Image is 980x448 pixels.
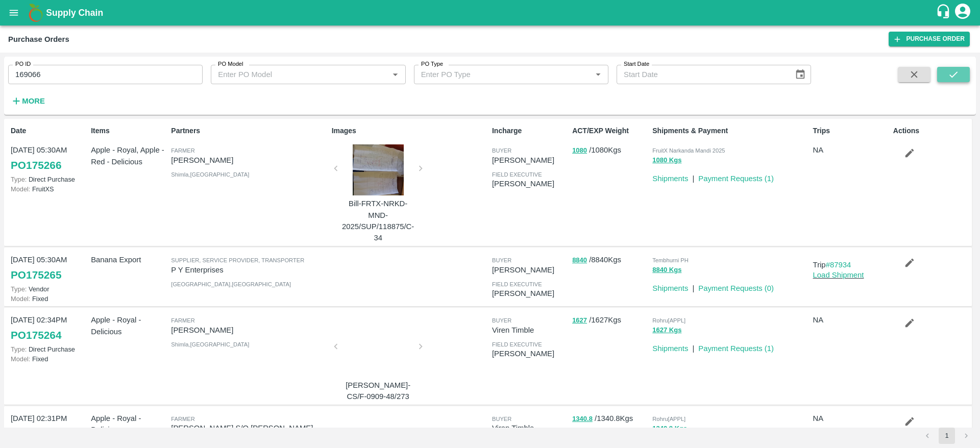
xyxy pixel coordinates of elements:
span: Supplier, Service Provider, Transporter [171,257,304,263]
label: PO Type [421,60,443,68]
span: Type: [11,285,27,293]
p: Fixed [11,294,87,304]
p: [DATE] 05:30AM [11,254,87,265]
span: Rohru[APPL] [652,416,685,422]
a: #87934 [826,261,851,269]
a: PO175263 [11,424,61,442]
span: Shimla , [GEOGRAPHIC_DATA] [171,341,249,347]
span: field executive [492,281,542,287]
p: Vendor [11,284,87,294]
a: PO175265 [11,266,61,284]
button: 1080 Kgs [652,155,681,166]
span: buyer [492,416,511,422]
p: [PERSON_NAME] [492,288,568,299]
p: Direct Purchase [11,175,87,184]
span: field executive [492,171,542,178]
span: Type: [11,176,27,183]
img: logo [26,3,46,23]
strong: More [22,97,45,105]
p: Trip [813,259,889,270]
button: 1080 [572,145,587,157]
p: Images [332,126,488,136]
label: PO ID [15,60,31,68]
input: Enter PO ID [8,65,203,84]
p: Items [91,126,167,136]
p: [DATE] 05:30AM [11,144,87,156]
p: Direct Purchase [11,344,87,354]
a: Payment Requests (1) [698,175,774,183]
a: PO175264 [11,326,61,344]
p: [PERSON_NAME] [492,264,568,276]
p: Partners [171,126,327,136]
a: Payment Requests (0) [698,284,774,292]
p: Fixed [11,354,87,364]
a: PO175266 [11,156,61,175]
a: Shipments [652,175,688,183]
p: NA [813,144,889,156]
div: | [688,339,694,354]
p: Actions [893,126,969,136]
p: Banana Export [91,254,167,265]
span: Model: [11,355,30,363]
p: [DATE] 02:34PM [11,314,87,326]
p: / 1080 Kgs [572,144,648,156]
p: / 8840 Kgs [572,254,648,266]
p: Shipments & Payment [652,126,808,136]
p: [PERSON_NAME] [492,155,568,166]
button: Open [388,68,402,81]
p: [PERSON_NAME]-CS/F-0909-48/273 [340,380,416,403]
p: ACT/EXP Weight [572,126,648,136]
button: 1627 Kgs [652,325,681,336]
p: P Y Enterprises [171,264,327,276]
p: / 1627 Kgs [572,314,648,326]
span: buyer [492,147,511,154]
p: Viren Timble [492,325,568,336]
p: Apple - Royal, Apple - Red - Delicious [91,144,167,167]
a: Payment Requests (1) [698,344,774,353]
a: Shipments [652,344,688,353]
label: Start Date [624,60,649,68]
a: Purchase Order [889,32,970,46]
b: Supply Chain [46,8,103,18]
p: [PERSON_NAME] [492,178,568,189]
a: Load Shipment [813,271,864,279]
span: buyer [492,257,511,263]
div: customer-support [936,4,953,22]
p: Incharge [492,126,568,136]
span: field executive [492,341,542,347]
p: NA [813,314,889,326]
input: Enter PO Model [214,68,372,81]
label: PO Model [218,60,243,68]
input: Start Date [617,65,787,84]
p: NA [813,413,889,424]
p: Apple - Royal - Delicious [91,413,167,436]
p: [PERSON_NAME] [171,325,327,336]
button: 8840 [572,255,587,266]
span: Tembhurni PH [652,257,689,263]
p: Date [11,126,87,136]
div: Purchase Orders [8,33,69,46]
div: account of current user [953,2,972,23]
span: Model: [11,295,30,303]
span: Rohru[APPL] [652,317,685,323]
span: Shimla , [GEOGRAPHIC_DATA] [171,171,249,178]
button: page 1 [939,428,955,444]
span: [GEOGRAPHIC_DATA] , [GEOGRAPHIC_DATA] [171,281,291,287]
button: 1340.8 Kgs [652,423,687,435]
p: Apple - Royal - Delicious [91,314,167,337]
button: Open [592,68,605,81]
button: 1627 [572,315,587,327]
p: Bill-FRTX-NRKD-MND-2025/SUP/118875/C-34 [340,198,416,243]
span: Type: [11,345,27,353]
span: Model: [11,185,30,193]
p: Viren Timble [492,422,568,434]
div: | [688,169,694,184]
span: FruitX Narkanda Mandi 2025 [652,147,725,154]
p: / 1340.8 Kgs [572,413,648,425]
button: Choose date [791,65,810,84]
p: [PERSON_NAME] [171,155,327,166]
a: Shipments [652,284,688,292]
button: open drawer [2,1,26,24]
input: Enter PO Type [417,68,575,81]
button: 1340.8 [572,413,593,425]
